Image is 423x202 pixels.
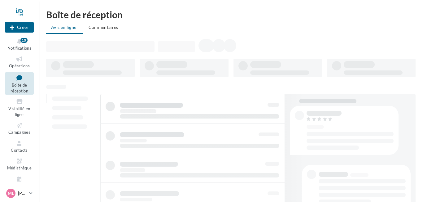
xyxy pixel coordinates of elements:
[5,139,34,154] a: Contacts
[9,63,30,68] span: Opérations
[5,121,34,136] a: Campagnes
[7,46,31,51] span: Notifications
[89,25,118,30] span: Commentaires
[5,54,34,70] a: Opérations
[5,22,34,33] button: Créer
[8,130,30,135] span: Campagnes
[5,156,34,172] a: Médiathèque
[7,165,32,170] span: Médiathèque
[46,10,416,19] div: Boîte de réception
[5,187,34,199] a: Ml [PERSON_NAME]
[8,106,30,117] span: Visibilité en ligne
[5,22,34,33] div: Nouvelle campagne
[18,190,27,196] p: [PERSON_NAME]
[5,97,34,118] a: Visibilité en ligne
[11,148,28,153] span: Contacts
[11,83,28,93] span: Boîte de réception
[5,72,34,95] a: Boîte de réception
[20,38,28,43] div: 10
[5,37,34,52] button: Notifications 10
[8,190,14,196] span: Ml
[5,174,34,190] a: Calendrier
